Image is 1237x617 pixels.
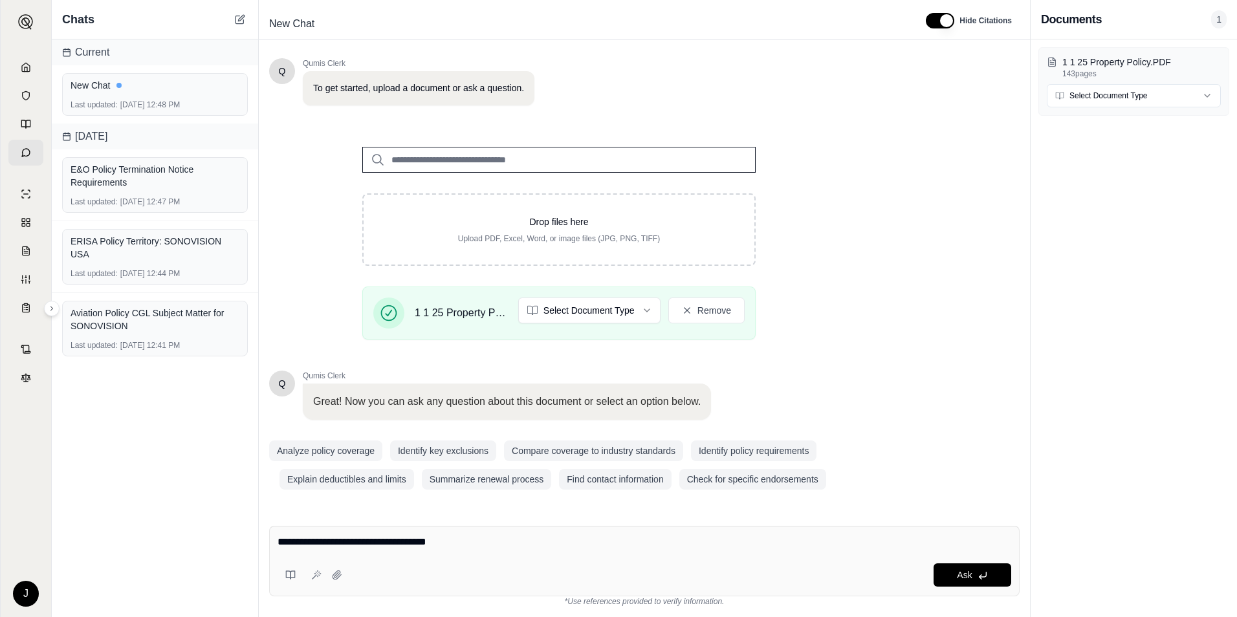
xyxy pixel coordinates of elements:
p: To get started, upload a document or ask a question. [313,81,524,95]
div: [DATE] 12:47 PM [71,197,239,207]
p: 143 pages [1062,69,1221,79]
span: Last updated: [71,268,118,279]
div: J [13,581,39,607]
div: [DATE] 12:41 PM [71,340,239,351]
p: Upload PDF, Excel, Word, or image files (JPG, PNG, TIFF) [384,233,734,244]
button: Ask [934,563,1011,587]
div: [DATE] 12:44 PM [71,268,239,279]
a: Claim Coverage [8,238,43,264]
span: 1 1 25 Property Policy.PDF [415,305,508,321]
button: Identify key exclusions [390,440,496,461]
div: Current [52,39,258,65]
button: Expand sidebar [13,9,39,35]
div: *Use references provided to verify information. [269,596,1020,607]
p: Drop files here [384,215,734,228]
button: Expand sidebar [44,301,60,316]
h3: Documents [1041,10,1102,28]
img: Expand sidebar [18,14,34,30]
a: Policy Comparisons [8,210,43,235]
span: Hello [279,377,286,390]
button: Check for specific endorsements [679,469,826,490]
button: New Chat [232,12,248,27]
div: New Chat [71,79,239,92]
span: Qumis Clerk [303,371,711,381]
span: 1 [1211,10,1227,28]
span: Ask [957,570,972,580]
span: Last updated: [71,197,118,207]
span: Qumis Clerk [303,58,534,69]
div: [DATE] [52,124,258,149]
button: Explain deductibles and limits [279,469,414,490]
button: Identify policy requirements [691,440,816,461]
button: 1 1 25 Property Policy.PDF143pages [1047,56,1221,79]
div: E&O Policy Termination Notice Requirements [71,163,239,189]
a: Contract Analysis [8,336,43,362]
span: Last updated: [71,340,118,351]
div: Edit Title [264,14,910,34]
span: Hello [279,65,286,78]
a: Custom Report [8,266,43,292]
a: Single Policy [8,181,43,207]
a: Home [8,54,43,80]
a: Chat [8,140,43,166]
a: Prompt Library [8,111,43,137]
p: Great! Now you can ask any question about this document or select an option below. [313,394,701,409]
div: Aviation Policy CGL Subject Matter for SONOVISION [71,307,239,332]
div: [DATE] 12:48 PM [71,100,239,110]
button: Remove [668,298,745,323]
span: New Chat [264,14,320,34]
a: Coverage Table [8,295,43,321]
button: Summarize renewal process [422,469,552,490]
span: Chats [62,10,94,28]
p: 1 1 25 Property Policy.PDF [1062,56,1221,69]
button: Find contact information [559,469,671,490]
span: Last updated: [71,100,118,110]
a: Legal Search Engine [8,365,43,391]
button: Compare coverage to industry standards [504,440,683,461]
button: Analyze policy coverage [269,440,382,461]
a: Documents Vault [8,83,43,109]
div: ERISA Policy Territory: SONOVISION USA [71,235,239,261]
span: Hide Citations [959,16,1012,26]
